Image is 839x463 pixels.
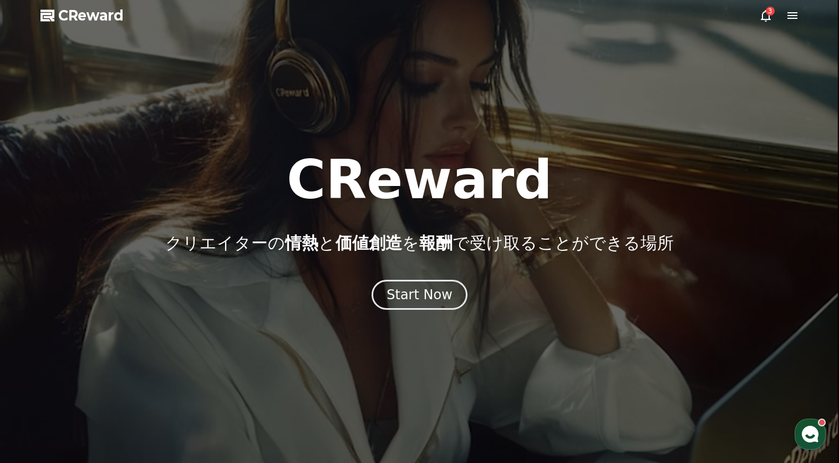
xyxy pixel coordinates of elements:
[372,280,467,310] button: Start Now
[335,233,402,253] span: 価値創造
[165,233,674,253] p: クリエイターの と を で受け取ることができる場所
[766,7,775,16] div: 3
[419,233,452,253] span: 報酬
[372,291,467,301] a: Start Now
[285,233,318,253] span: 情熱
[287,153,552,207] h1: CReward
[58,7,124,24] span: CReward
[759,9,772,22] a: 3
[40,7,124,24] a: CReward
[387,286,452,304] div: Start Now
